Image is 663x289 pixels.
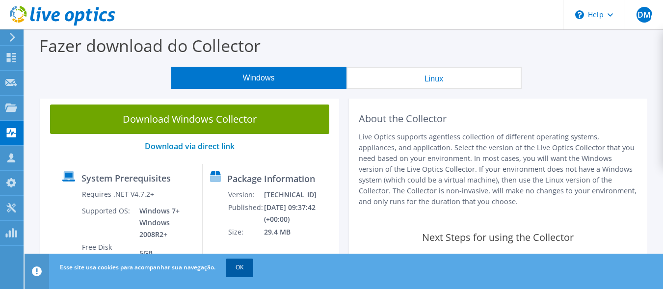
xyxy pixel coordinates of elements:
[81,205,133,241] td: Supported OS:
[81,241,133,265] td: Free Disk Space:
[636,7,652,23] span: ALDMAT
[228,226,264,238] td: Size:
[145,141,235,152] a: Download via direct link
[39,34,261,57] label: Fazer download do Collector
[82,189,154,199] label: Requires .NET V4.7.2+
[132,205,194,241] td: Windows 7+ Windows 2008R2+
[264,226,335,238] td: 29.4 MB
[228,188,264,201] td: Version:
[227,174,315,184] label: Package Information
[132,241,194,265] td: 5GB
[264,188,335,201] td: [TECHNICAL_ID]
[264,201,335,226] td: [DATE] 09:37:42 (+00:00)
[60,263,215,271] span: Esse site usa cookies para acompanhar sua navegação.
[575,10,584,19] svg: \n
[359,113,638,125] h2: About the Collector
[228,201,264,226] td: Published:
[346,67,522,89] button: Linux
[171,67,346,89] button: Windows
[359,131,638,207] p: Live Optics supports agentless collection of different operating systems, appliances, and applica...
[81,173,171,183] label: System Prerequisites
[50,105,329,134] a: Download Windows Collector
[422,232,574,243] label: Next Steps for using the Collector
[226,259,253,276] a: OK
